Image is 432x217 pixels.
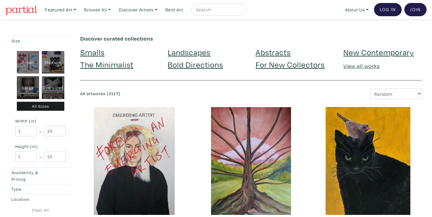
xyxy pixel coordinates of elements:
a: View all works [343,62,380,69]
button: Location [10,194,71,204]
a: Log In [374,3,402,16]
button: Type [10,184,71,194]
a: Bold Directions [168,59,223,70]
div: Oversized [42,76,64,99]
a: Browse All [81,4,113,16]
div: Size [11,38,53,44]
button: Availability & Pricing [10,168,71,184]
span: - [39,127,41,135]
div: Large [17,76,39,99]
h6: All artworks (3117) [80,91,247,96]
a: About Us [342,4,371,16]
span: - [39,153,41,161]
a: Abstracts [256,47,291,57]
a: New Contemporary [343,47,414,57]
a: For New Collectors [256,59,325,70]
small: Height (in) [15,144,66,149]
div: All Sizes [17,102,65,111]
div: Medium [42,51,64,74]
a: Rent Art [163,4,186,16]
a: Landscapes [168,47,210,57]
a: Featured Art [42,4,79,16]
small: Width (in) [15,119,66,123]
a: Smalls [80,47,105,57]
a: Clear All [10,207,71,213]
h6: Discover curated collections [80,35,422,42]
a: The Minimalist [80,59,133,70]
div: Type [11,186,53,192]
div: Small [17,51,39,74]
div: Location [11,196,53,203]
input: Search [195,6,241,14]
div: Availability & Pricing [11,169,53,182]
button: Size [10,36,71,46]
a: Discover Artists [116,4,160,16]
a: Join [404,3,427,16]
